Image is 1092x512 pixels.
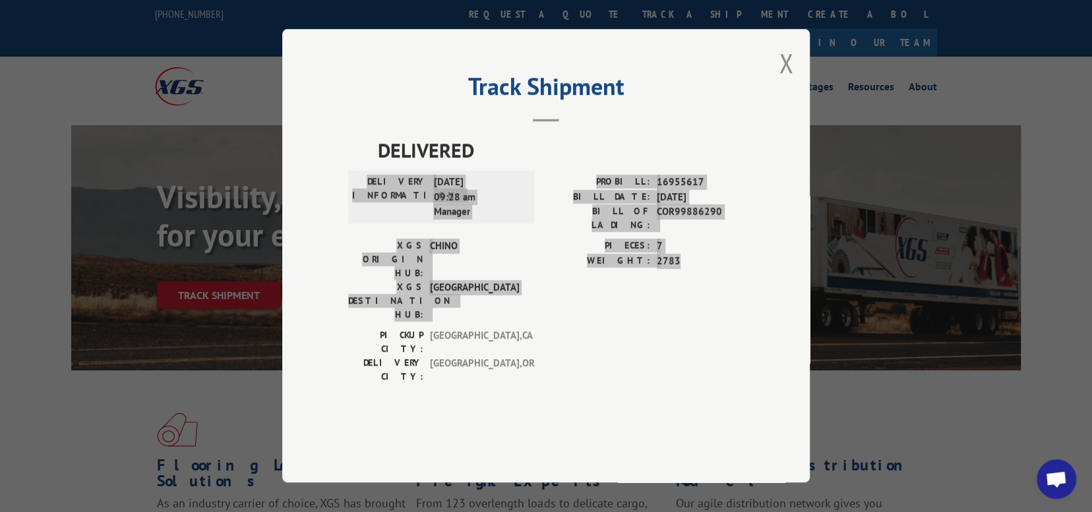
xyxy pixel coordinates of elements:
label: XGS ORIGIN HUB: [348,239,423,281]
button: Close modal [779,45,793,80]
div: Open chat [1037,459,1076,499]
span: 7 [657,239,744,254]
span: [GEOGRAPHIC_DATA] [429,281,518,322]
span: COR99886290 [657,205,744,233]
label: DELIVERY CITY: [348,356,423,384]
label: DELIVERY INFORMATION: [352,175,427,220]
span: DELIVERED [378,136,744,165]
span: [DATE] [657,190,744,205]
h2: Track Shipment [348,77,744,102]
span: [DATE] 09:28 am Manager [433,175,522,220]
label: BILL OF LADING: [546,205,650,233]
label: WEIGHT: [546,254,650,269]
label: BILL DATE: [546,190,650,205]
span: [GEOGRAPHIC_DATA] , CA [429,329,518,356]
span: 2783 [657,254,744,269]
label: PIECES: [546,239,650,254]
label: XGS DESTINATION HUB: [348,281,423,322]
span: [GEOGRAPHIC_DATA] , OR [429,356,518,384]
label: PROBILL: [546,175,650,190]
span: CHINO [429,239,518,281]
span: 16955617 [657,175,744,190]
label: PICKUP CITY: [348,329,423,356]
